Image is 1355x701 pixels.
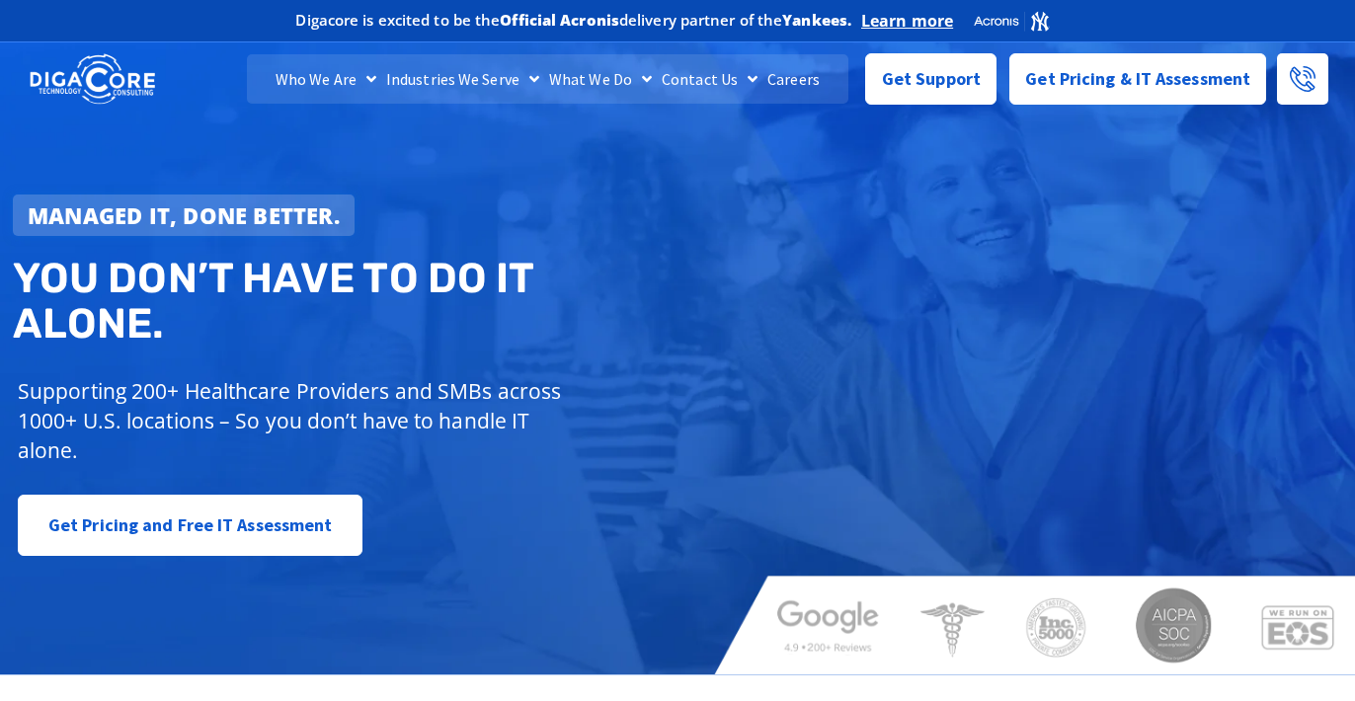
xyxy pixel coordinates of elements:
[861,11,953,31] a: Learn more
[30,52,155,107] img: DigaCore Technology Consulting
[500,10,619,30] b: Official Acronis
[1025,59,1250,99] span: Get Pricing & IT Assessment
[782,10,851,30] b: Yankees.
[48,506,332,545] span: Get Pricing and Free IT Assessment
[18,376,570,465] p: Supporting 200+ Healthcare Providers and SMBs across 1000+ U.S. locations – So you don’t have to ...
[544,54,657,104] a: What We Do
[18,495,362,556] a: Get Pricing and Free IT Assessment
[271,54,381,104] a: Who We Are
[657,54,762,104] a: Contact Us
[973,10,1050,33] img: Acronis
[381,54,544,104] a: Industries We Serve
[13,256,692,347] h2: You don’t have to do IT alone.
[762,54,825,104] a: Careers
[13,195,355,236] a: Managed IT, done better.
[882,59,981,99] span: Get Support
[28,200,340,230] strong: Managed IT, done better.
[865,53,996,105] a: Get Support
[1009,53,1266,105] a: Get Pricing & IT Assessment
[247,54,849,104] nav: Menu
[295,13,851,28] h2: Digacore is excited to be the delivery partner of the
